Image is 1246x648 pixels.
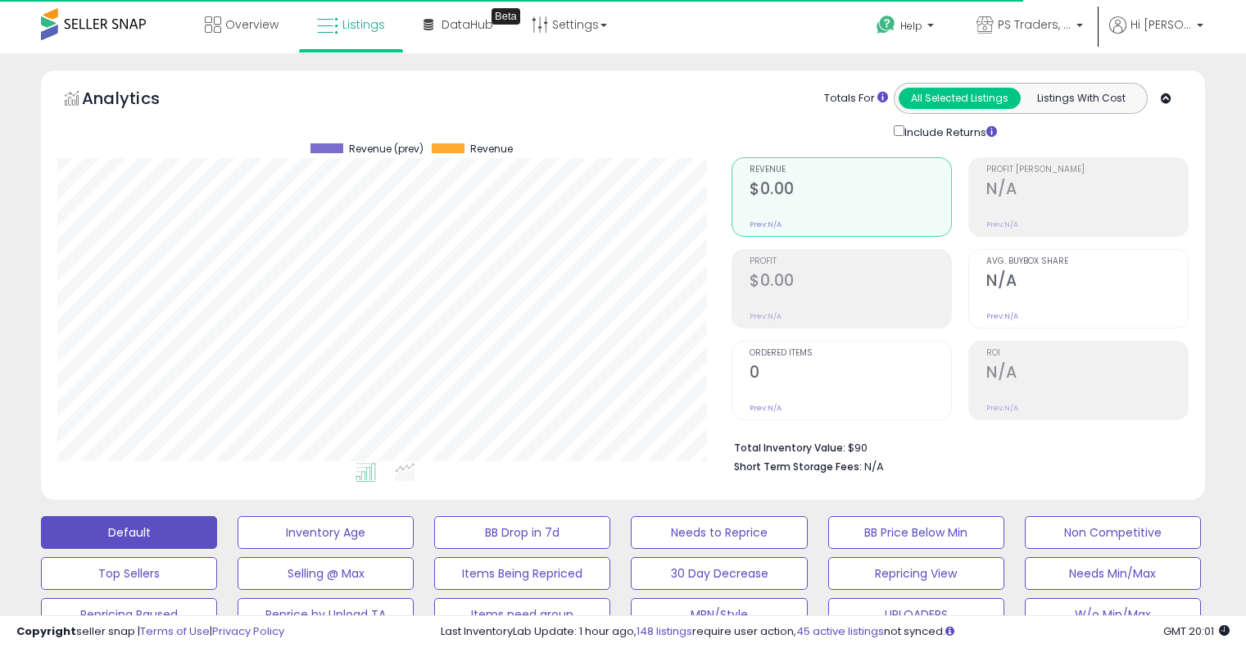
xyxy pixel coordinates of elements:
span: Help [900,19,922,33]
a: Terms of Use [140,623,210,639]
button: MPN/Style [631,598,807,631]
button: Repricing Paused [41,598,217,631]
h2: N/A [986,363,1188,385]
button: Default [41,516,217,549]
span: Profit [750,257,951,266]
span: ROI [986,349,1188,358]
button: Needs to Reprice [631,516,807,549]
b: Total Inventory Value: [734,441,845,455]
h5: Analytics [82,87,192,114]
button: Items need group [434,598,610,631]
button: Reprice by Upload TA [238,598,414,631]
button: BB Price Below Min [828,516,1004,549]
span: 2025-09-9 20:01 GMT [1163,623,1230,639]
div: Totals For [824,91,888,106]
span: Profit [PERSON_NAME] [986,165,1188,174]
button: Listings With Cost [1020,88,1142,109]
span: DataHub [442,16,493,33]
button: 30 Day Decrease [631,557,807,590]
b: Short Term Storage Fees: [734,460,862,474]
small: Prev: N/A [986,220,1018,229]
button: Repricing View [828,557,1004,590]
h2: $0.00 [750,179,951,202]
div: Last InventoryLab Update: 1 hour ago, require user action, not synced. [441,624,1230,640]
div: Include Returns [881,122,1017,141]
span: Revenue (prev) [349,143,424,155]
a: 148 listings [637,623,692,639]
small: Prev: N/A [986,403,1018,413]
div: seller snap | | [16,624,284,640]
h2: 0 [750,363,951,385]
a: Hi [PERSON_NAME] [1109,16,1203,53]
button: UPLOADERS [828,598,1004,631]
small: Prev: N/A [750,311,782,321]
a: Privacy Policy [212,623,284,639]
h2: N/A [986,271,1188,293]
button: Selling @ Max [238,557,414,590]
span: PS Traders, LLC [998,16,1072,33]
button: Needs Min/Max [1025,557,1201,590]
small: Prev: N/A [750,220,782,229]
button: Non Competitive [1025,516,1201,549]
a: Help [863,2,950,53]
button: All Selected Listings [899,88,1021,109]
button: Inventory Age [238,516,414,549]
small: Prev: N/A [750,403,782,413]
h2: $0.00 [750,271,951,293]
i: Get Help [876,15,896,35]
button: Top Sellers [41,557,217,590]
span: Revenue [750,165,951,174]
span: Hi [PERSON_NAME] [1130,16,1192,33]
span: Avg. Buybox Share [986,257,1188,266]
span: N/A [864,459,884,474]
h2: N/A [986,179,1188,202]
strong: Copyright [16,623,76,639]
div: Tooltip anchor [492,8,520,25]
span: Overview [225,16,279,33]
span: Ordered Items [750,349,951,358]
button: BB Drop in 7d [434,516,610,549]
a: 45 active listings [796,623,884,639]
span: Listings [342,16,385,33]
button: Items Being Repriced [434,557,610,590]
li: $90 [734,437,1176,456]
small: Prev: N/A [986,311,1018,321]
span: Revenue [470,143,513,155]
button: W/o Min/Max [1025,598,1201,631]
